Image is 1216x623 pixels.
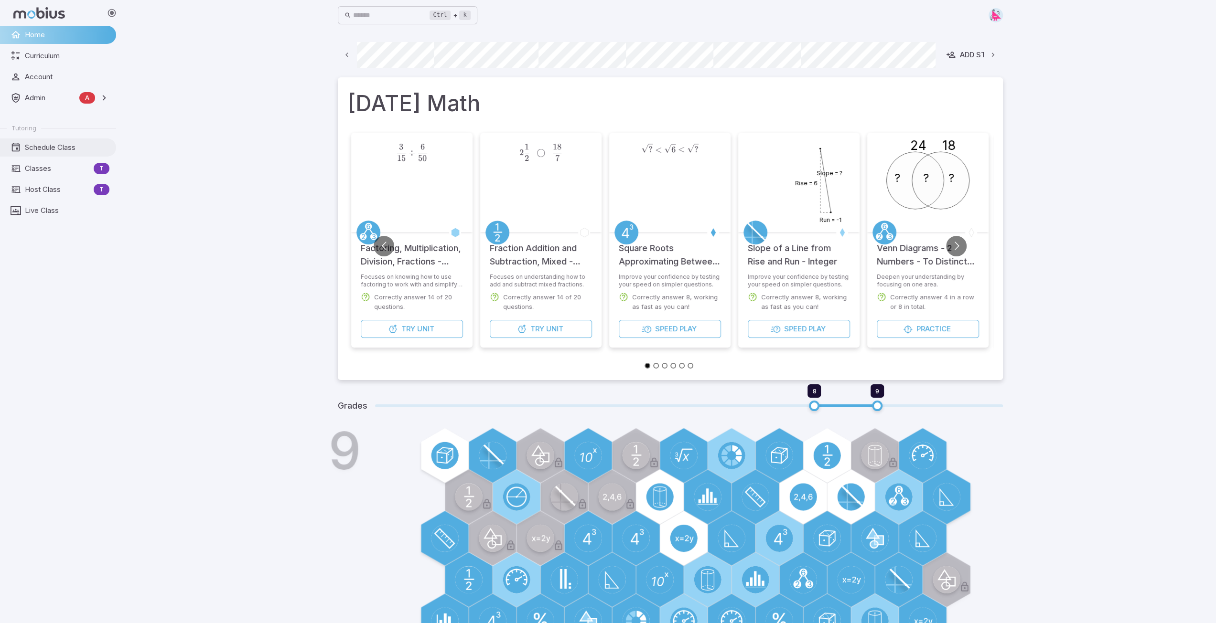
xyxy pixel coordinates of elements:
h1: 9 [328,425,361,476]
button: Go to slide 4 [670,363,676,369]
p: Improve your confidence by testing your speed on simpler questions. [748,273,850,288]
button: Go to slide 2 [653,363,659,369]
text: 24 [910,137,926,153]
kbd: k [459,11,470,20]
span: Curriculum [25,51,109,61]
span: 2 [519,148,523,158]
span: 3 [399,142,403,152]
button: Go to next slide [946,236,967,256]
span: 18 [553,142,561,152]
text: Run = -1 [819,216,841,223]
span: Speed [655,324,677,334]
span: Account [25,72,109,82]
button: Practice [877,320,979,338]
span: T [94,164,109,173]
a: Factors/Primes [356,221,380,244]
button: Go to slide 1 [645,363,650,369]
h5: Fraction Addition and Subtraction, Mixed - Advanced [490,242,592,268]
span: 15 [397,153,405,163]
span: 7 [555,153,559,163]
h5: Slope of a Line from Rise and Run - Integer [748,242,850,268]
p: Correctly answer 4 in a row or 8 in total. [890,292,979,311]
h5: Square Roots Approximating Between Perfect Square Roots [619,242,721,268]
span: Try [401,324,415,334]
text: 18 [942,137,956,153]
span: Try [530,324,544,334]
span: Play [808,324,825,334]
span: ? [648,145,652,155]
span: 1 [524,142,528,152]
span: ​ [561,144,562,155]
span: 50 [418,153,427,163]
p: Correctly answer 8, working as fast as you can! [761,292,850,311]
h5: Factoring, Multiplication, Division, Fractions - Advanced [361,242,463,268]
span: Schedule Class [25,142,109,153]
span: ? [694,145,699,155]
span: ​ [699,144,699,152]
a: Factors/Primes [872,221,896,244]
text: ? [894,171,900,184]
span: Admin [25,93,75,103]
span: 6 [420,142,424,152]
button: TryUnit [361,320,463,338]
div: Add Student [946,50,1010,60]
span: Tutoring [11,124,36,132]
p: Deepen your understanding by focusing on one area. [877,273,979,288]
span: Unit [546,324,563,334]
span: Classes [25,163,90,174]
span: Practice [916,324,951,334]
kbd: Ctrl [430,11,451,20]
p: Improve your confidence by testing your speed on simpler questions. [619,273,721,288]
button: SpeedPlay [748,320,850,338]
span: < [678,145,685,155]
h5: Venn Diagrams - 2 Numbers - To Distinct Factors [877,242,979,268]
p: Correctly answer 14 of 20 questions. [503,292,592,311]
span: 6 [671,145,676,155]
text: Slope = ? [816,169,842,177]
p: Correctly answer 14 of 20 questions. [374,292,463,311]
text: Rise = 6 [795,180,818,187]
span: ◯ [537,148,545,158]
span: ​ [405,144,406,155]
a: Exponents [614,221,638,244]
span: Live Class [25,205,109,216]
span: Play [679,324,696,334]
h5: Grades [338,399,367,412]
button: Go to slide 3 [662,363,667,369]
button: SpeedPlay [619,320,721,338]
span: Home [25,30,109,40]
span: Speed [784,324,806,334]
span: A [79,93,95,103]
span: ​ [528,144,529,155]
button: Go to slide 6 [688,363,693,369]
span: 8 [812,387,816,395]
p: Focuses on knowing how to use factoring to work with and simplify fractions. [361,273,463,288]
span: < [655,145,661,155]
span: 9 [875,387,879,395]
span: ÷ [409,148,415,158]
button: TryUnit [490,320,592,338]
div: + [430,10,471,21]
span: T [94,185,109,194]
p: Correctly answer 8, working as fast as you can! [632,292,721,311]
span: Unit [417,324,434,334]
p: Focuses on understanding how to add and subtract mixed fractions. [490,273,592,288]
button: Go to previous slide [374,236,394,256]
span: Host Class [25,184,90,195]
text: ? [923,171,929,184]
span: ​ [676,144,677,152]
a: Slope/Linear Equations [743,221,767,244]
span: 2 [524,153,528,163]
a: Fractions/Decimals [485,221,509,244]
img: right-triangle.svg [989,8,1003,22]
span: ​ [652,144,653,152]
button: Go to slide 5 [679,363,685,369]
h1: [DATE] Math [347,87,993,119]
text: ? [948,171,954,184]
